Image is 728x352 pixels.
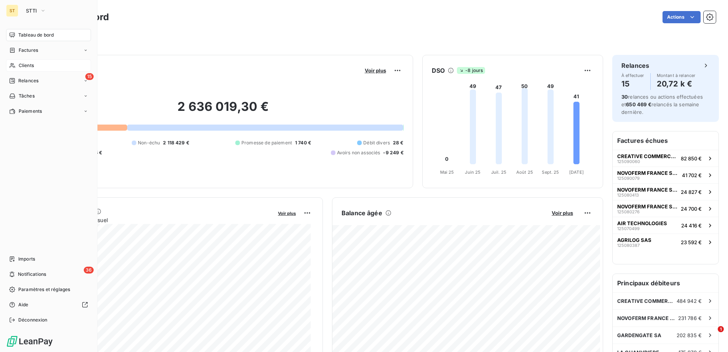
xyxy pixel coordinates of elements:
h4: 15 [621,78,644,90]
button: Voir plus [362,67,388,74]
div: ST [6,5,18,17]
span: 125080387 [617,243,640,248]
h6: Relances [621,61,649,70]
span: GARDENGATE SA [617,332,661,338]
span: 650 469 € [626,101,651,107]
h6: Principaux débiteurs [613,274,718,292]
span: 82 850 € [681,155,702,162]
button: NOVOFERM FRANCE SAS12508027624 700 € [613,200,718,217]
button: CREATIVE COMMERCE PARTNERS12509006082 850 € [613,150,718,166]
h4: 20,72 k € [657,78,696,90]
span: Relances [18,77,38,84]
button: NOVOFERM FRANCE SAS12508041324 827 € [613,183,718,200]
span: 30 [621,94,628,100]
h2: 2 636 019,30 € [43,99,404,122]
span: Avoirs non associés [337,149,380,156]
span: CREATIVE COMMERCE PARTNERS [617,153,678,159]
button: Voir plus [549,210,575,216]
span: -9 249 € [383,149,403,156]
tspan: Juin 25 [465,170,481,175]
img: Logo LeanPay [6,335,53,347]
button: Actions [663,11,701,23]
span: 202 835 € [677,332,702,338]
h6: Balance âgée [342,208,382,218]
span: 36 [84,267,94,274]
span: Non-échu [138,139,160,146]
span: 125070499 [617,226,640,231]
iframe: Intercom live chat [702,326,720,344]
span: 2 118 429 € [163,139,189,146]
span: 15 [85,73,94,80]
h6: Factures échues [613,131,718,150]
span: Voir plus [278,211,296,216]
span: 41 702 € [682,172,702,178]
span: AGRILOG SAS [617,237,651,243]
span: Voir plus [365,67,386,74]
span: 1 [718,326,724,332]
span: -8 jours [457,67,485,74]
span: Tâches [19,93,35,99]
span: Factures [19,47,38,54]
span: 125090079 [617,176,640,181]
span: NOVOFERM FRANCE SAS [617,315,678,321]
h6: DSO [432,66,445,75]
tspan: Sept. 25 [542,170,559,175]
span: Débit divers [363,139,390,146]
button: AIR TECHNOLOGIES12507049924 416 € [613,217,718,234]
button: AGRILOG SAS12508038723 592 € [613,234,718,250]
span: AIR TECHNOLOGIES [617,220,667,226]
a: Aide [6,299,91,311]
span: 484 942 € [677,298,702,304]
span: NOVOFERM FRANCE SAS [617,203,678,210]
button: Voir plus [276,210,298,216]
span: Tableau de bord [18,32,54,38]
span: NOVOFERM FRANCE SAS [617,170,679,176]
span: Notifications [18,271,46,278]
span: 28 € [393,139,404,146]
span: Imports [18,256,35,262]
span: Paramètres et réglages [18,286,70,293]
span: 125090060 [617,159,640,164]
span: 24 416 € [681,222,702,229]
tspan: Juil. 25 [491,170,506,175]
span: Voir plus [552,210,573,216]
span: Paiements [19,108,42,115]
span: 125080276 [617,210,640,214]
tspan: Août 25 [516,170,533,175]
tspan: Mai 25 [440,170,454,175]
span: Chiffre d'affaires mensuel [43,216,273,224]
span: STTI [26,8,37,14]
tspan: [DATE] [569,170,584,175]
span: 24 700 € [681,206,702,212]
span: À effectuer [621,73,644,78]
span: Montant à relancer [657,73,696,78]
span: Déconnexion [18,317,48,323]
span: 125080413 [617,193,639,197]
span: Aide [18,301,29,308]
span: Clients [19,62,34,69]
span: 1 740 € [295,139,311,146]
span: 231 786 € [678,315,702,321]
span: NOVOFERM FRANCE SAS [617,187,678,193]
span: Promesse de paiement [241,139,292,146]
span: 24 827 € [681,189,702,195]
span: 23 592 € [681,239,702,245]
span: CREATIVE COMMERCE PARTNERS [617,298,677,304]
span: relances ou actions effectuées et relancés la semaine dernière. [621,94,703,115]
button: NOVOFERM FRANCE SAS12509007941 702 € [613,166,718,183]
